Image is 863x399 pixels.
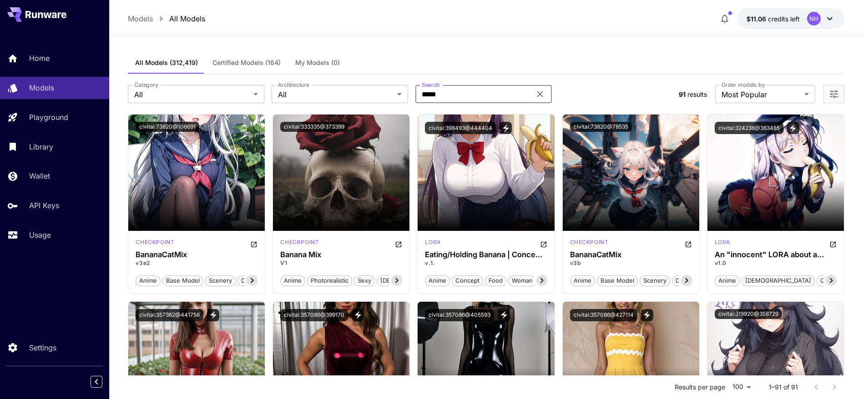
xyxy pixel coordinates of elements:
span: All Models (312,419) [135,59,198,67]
span: scenery [640,276,670,285]
h3: Banana Mix [280,250,402,259]
button: scenery [205,274,236,286]
button: civitai:73820@106691 [136,122,199,132]
span: 91 [679,90,686,98]
button: design [237,274,264,286]
button: Collapse sidebar [91,376,102,388]
span: design [238,276,264,285]
button: concept [452,274,483,286]
p: Results per page [675,383,725,392]
button: woman [508,274,536,286]
button: View trigger words [207,309,219,321]
button: Open in CivitAI [829,238,837,249]
button: anime [280,274,305,286]
span: anime [136,276,160,285]
button: $11.05902NH [737,8,844,29]
div: Collapse sidebar [97,374,109,390]
p: Library [29,141,53,152]
span: concept [452,276,483,285]
div: SD 1.5 [280,238,319,249]
span: concept [817,276,848,285]
div: $11.05902 [747,14,800,24]
div: SD 1.5 [715,238,730,249]
button: civitai:357086@405593 [425,309,494,321]
button: civitai:357086@427114 [570,309,637,321]
p: checkpoint [570,238,609,246]
span: My Models (0) [295,59,340,67]
button: anime [715,274,740,286]
p: v1.0 [715,259,837,267]
button: food [485,274,506,286]
p: lora [715,238,730,246]
p: Playground [29,112,68,123]
span: [DEMOGRAPHIC_DATA] [377,276,449,285]
p: 1–91 of 91 [769,383,798,392]
button: Open in CivitAI [685,238,692,249]
button: View trigger words [498,309,510,321]
a: Models [128,13,153,24]
h3: BananaCatMix [570,250,692,259]
span: scenery [206,276,235,285]
button: View trigger words [641,309,653,321]
span: anime [425,276,449,285]
label: Search [422,81,439,89]
button: civitai:398493@444404 [425,122,496,134]
span: base model [597,276,637,285]
span: All [134,89,250,100]
button: base model [597,274,638,286]
span: anime [715,276,739,285]
div: Pony [425,238,440,249]
p: Usage [29,229,51,240]
p: V1 [280,259,402,267]
p: lora [425,238,440,246]
button: Open in CivitAI [395,238,402,249]
button: civitai:319920@358729 [715,309,782,319]
span: $11.06 [747,15,768,23]
span: credits left [768,15,800,23]
div: NH [807,12,821,25]
button: design [672,274,699,286]
button: civitai:333335@373399 [280,122,348,132]
button: View trigger words [500,122,512,134]
span: design [672,276,698,285]
p: API Keys [29,200,59,211]
h3: BananaCatMix [136,250,257,259]
h3: An "innocent" LORA about a Banana (Concept) (Eating Banana) [715,250,837,259]
button: base model [162,274,203,286]
button: civitai:73820@78535 [570,122,632,132]
span: base model [163,276,203,285]
button: photorealistic [307,274,352,286]
span: Most Popular [722,89,801,100]
p: Settings [29,342,56,353]
button: sexy [354,274,375,286]
button: Open in CivitAI [250,238,257,249]
button: civitai:357362@441756 [136,309,203,321]
span: results [687,90,707,98]
p: checkpoint [136,238,174,246]
span: anime [570,276,595,285]
span: anime [281,276,305,285]
button: anime [425,274,450,286]
button: View trigger words [787,122,799,134]
p: Home [29,53,50,64]
button: civitai:324236@363485 [715,122,783,134]
h3: Eating/Holding Banana | Concept Lora [425,250,547,259]
span: woman [509,276,536,285]
button: civitai:357086@399170 [280,309,348,321]
p: checkpoint [280,238,319,246]
nav: breadcrumb [128,13,205,24]
p: v.1. [425,259,547,267]
button: anime [136,274,161,286]
a: All Models [169,13,205,24]
div: 100 [729,380,754,394]
button: concept [817,274,848,286]
div: SD 1.5 [136,238,174,249]
div: SD 1.5 [570,238,609,249]
span: [DEMOGRAPHIC_DATA] [742,276,814,285]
